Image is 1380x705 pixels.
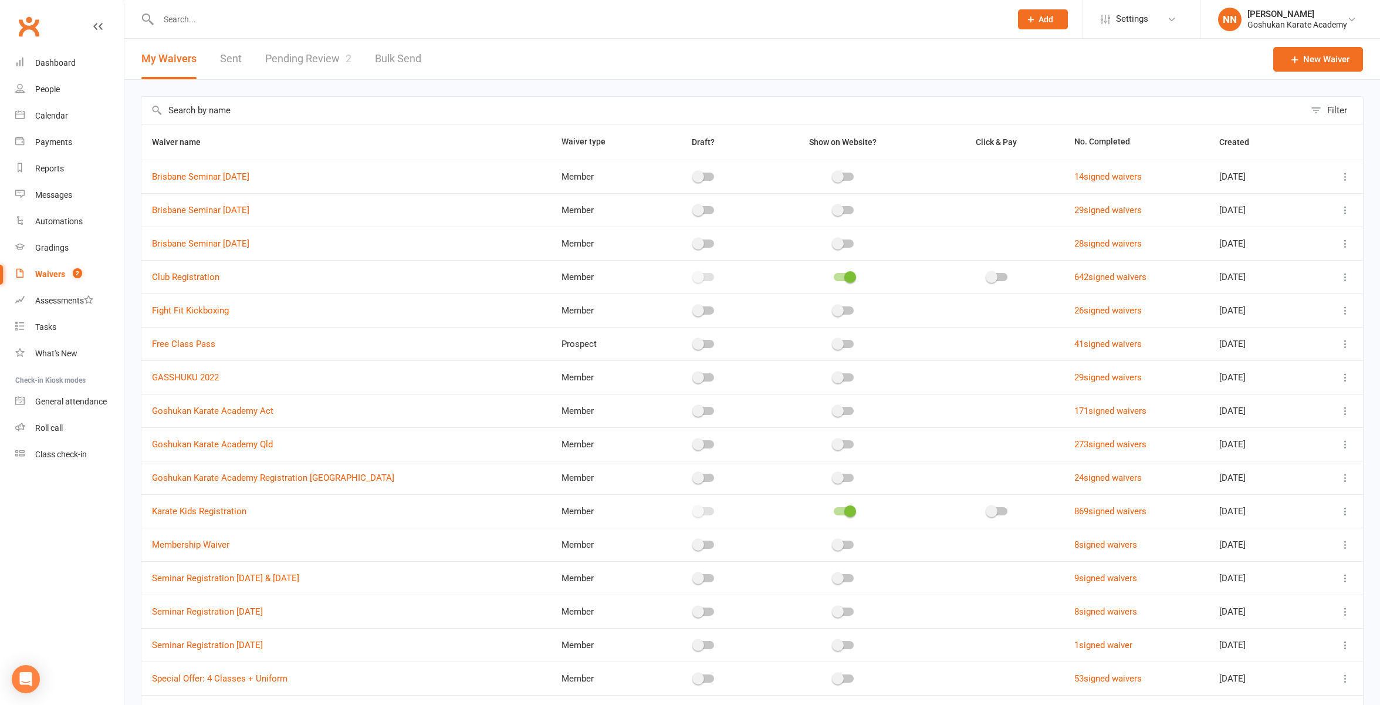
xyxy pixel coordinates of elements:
[551,528,652,561] td: Member
[73,268,82,278] span: 2
[15,389,124,415] a: General attendance kiosk mode
[15,261,124,288] a: Waivers 2
[681,135,728,149] button: Draft?
[1074,205,1142,215] a: 29signed waivers
[265,39,351,79] a: Pending Review2
[152,305,229,316] a: Fight Fit Kickboxing
[152,439,273,450] a: Goshukan Karate Academy Qld
[1074,473,1142,483] a: 24signed waivers
[14,12,43,41] a: Clubworx
[692,137,715,147] span: Draft?
[35,137,72,147] div: Payments
[1209,628,1308,662] td: [DATE]
[152,473,394,483] a: Goshukan Karate Academy Registration [GEOGRAPHIC_DATA]
[551,461,652,494] td: Member
[1209,394,1308,427] td: [DATE]
[15,50,124,76] a: Dashboard
[1074,272,1146,282] a: 642signed waivers
[152,372,219,383] a: GASSHUKU 2022
[15,76,124,103] a: People
[35,164,64,173] div: Reports
[35,58,76,68] div: Dashboard
[15,415,124,441] a: Roll call
[551,394,652,427] td: Member
[809,137,877,147] span: Show on Website?
[1074,673,1142,684] a: 53signed waivers
[1116,6,1148,32] span: Settings
[141,97,1305,124] input: Search by name
[1074,238,1142,249] a: 28signed waivers
[551,662,652,695] td: Member
[152,339,215,349] a: Free Class Pass
[152,205,249,215] a: Brisbane Seminar [DATE]
[141,39,197,79] button: My Waivers
[35,269,65,279] div: Waivers
[152,406,273,416] a: Goshukan Karate Academy Act
[1247,9,1347,19] div: [PERSON_NAME]
[551,427,652,461] td: Member
[1209,160,1308,193] td: [DATE]
[1064,124,1209,160] th: No. Completed
[15,441,124,468] a: Class kiosk mode
[35,217,83,226] div: Automations
[1209,260,1308,294] td: [DATE]
[35,349,77,358] div: What's New
[1074,539,1137,550] a: 8signed waivers
[1074,606,1137,617] a: 8signed waivers
[551,193,652,227] td: Member
[155,11,1003,28] input: Search...
[152,573,299,583] a: Seminar Registration [DATE] & [DATE]
[346,52,351,65] span: 2
[551,595,652,628] td: Member
[15,208,124,235] a: Automations
[15,103,124,129] a: Calendar
[152,137,214,147] span: Waiver name
[1273,47,1363,72] a: New Waiver
[1327,103,1347,117] div: Filter
[35,85,60,94] div: People
[15,156,124,182] a: Reports
[35,450,87,459] div: Class check-in
[1219,137,1262,147] span: Created
[15,314,124,340] a: Tasks
[551,260,652,294] td: Member
[1074,573,1137,583] a: 9signed waivers
[1074,339,1142,349] a: 41signed waivers
[152,640,263,650] a: Seminar Registration [DATE]
[1209,327,1308,360] td: [DATE]
[152,506,246,517] a: Karate Kids Registration
[1209,561,1308,595] td: [DATE]
[1247,19,1347,30] div: Goshukan Karate Academy
[799,135,889,149] button: Show on Website?
[15,288,124,314] a: Assessments
[152,135,214,149] button: Waiver name
[1209,294,1308,327] td: [DATE]
[551,561,652,595] td: Member
[1209,360,1308,394] td: [DATE]
[551,628,652,662] td: Member
[35,111,68,120] div: Calendar
[15,129,124,156] a: Payments
[976,137,1017,147] span: Click & Pay
[1209,494,1308,528] td: [DATE]
[1074,305,1142,316] a: 26signed waivers
[220,39,242,79] a: Sent
[1209,461,1308,494] td: [DATE]
[152,539,229,550] a: Membership Waiver
[35,190,72,200] div: Messages
[15,235,124,261] a: Gradings
[1209,227,1308,260] td: [DATE]
[152,606,263,617] a: Seminar Registration [DATE]
[152,272,219,282] a: Club Registration
[15,182,124,208] a: Messages
[35,423,63,433] div: Roll call
[1074,640,1132,650] a: 1signed waiver
[375,39,421,79] a: Bulk Send
[1039,15,1053,24] span: Add
[152,238,249,249] a: Brisbane Seminar [DATE]
[965,135,1030,149] button: Click & Pay
[551,124,652,160] th: Waiver type
[1074,439,1146,450] a: 273signed waivers
[551,227,652,260] td: Member
[551,160,652,193] td: Member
